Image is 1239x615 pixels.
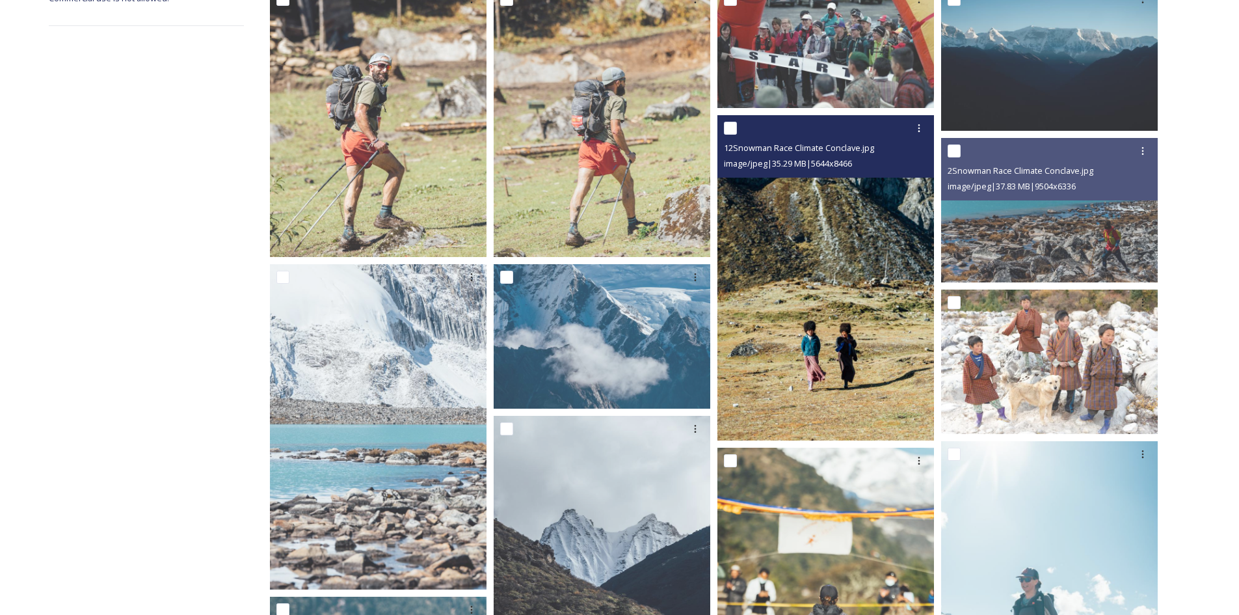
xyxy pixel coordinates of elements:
span: 2Snowman Race Climate Conclave.jpg [948,165,1093,176]
img: 2Snowman Race Climate Conclave.jpg [941,138,1158,282]
span: image/jpeg | 37.83 MB | 9504 x 6336 [948,180,1076,192]
span: 12Snowman Race Climate Conclave.jpg [724,142,874,154]
img: 10Snowman Race Climate Conclave.jpg [270,264,486,590]
img: Snowman Race45.jpg [941,290,1158,434]
img: 12Snowman Race Climate Conclave.jpg [717,115,934,441]
span: image/jpeg | 35.29 MB | 5644 x 8466 [724,157,852,169]
img: 7Snowman Race Climate Conclave.jpg [494,264,710,409]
